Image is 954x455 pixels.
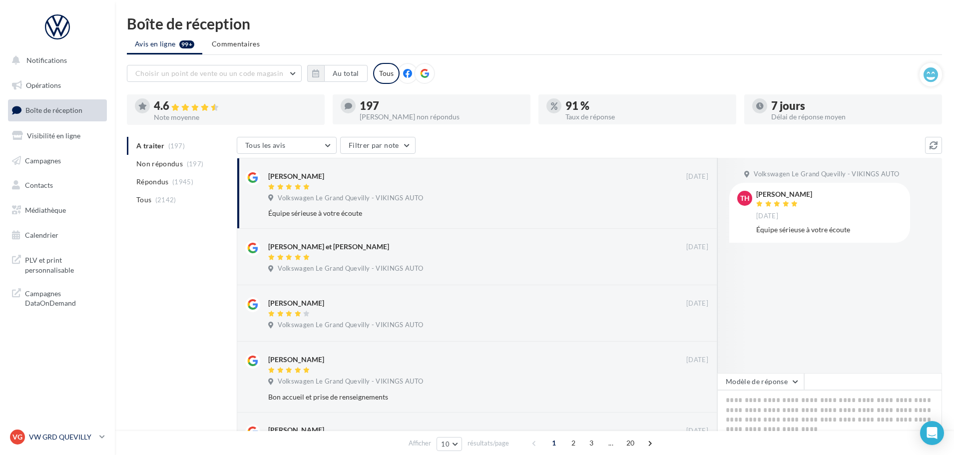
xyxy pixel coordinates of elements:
span: [DATE] [686,299,708,308]
span: Volkswagen Le Grand Quevilly - VIKINGS AUTO [278,194,423,203]
a: Opérations [6,75,109,96]
span: Tous les avis [245,141,286,149]
span: résultats/page [468,439,509,448]
button: Tous les avis [237,137,337,154]
a: VG VW GRD QUEVILLY [8,428,107,447]
span: Opérations [26,81,61,89]
button: 10 [437,437,462,451]
span: Médiathèque [25,206,66,214]
div: Bon accueil et prise de renseignements [268,392,643,402]
div: Open Intercom Messenger [920,421,944,445]
span: [DATE] [686,356,708,365]
span: Choisir un point de vente ou un code magasin [135,69,283,77]
span: [DATE] [686,243,708,252]
span: Campagnes DataOnDemand [25,287,103,308]
span: Afficher [409,439,431,448]
button: Au total [307,65,368,82]
span: ... [603,435,619,451]
span: Non répondus [136,159,183,169]
div: 197 [360,100,522,111]
div: [PERSON_NAME] [268,171,324,181]
span: Tous [136,195,151,205]
a: Calendrier [6,225,109,246]
span: 20 [622,435,639,451]
div: Taux de réponse [565,113,728,120]
span: Volkswagen Le Grand Quevilly - VIKINGS AUTO [278,377,423,386]
p: VW GRD QUEVILLY [29,432,95,442]
button: Notifications [6,50,105,71]
span: Notifications [26,56,67,64]
a: Contacts [6,175,109,196]
span: (2142) [155,196,176,204]
span: Contacts [25,181,53,189]
div: 4.6 [154,100,317,112]
div: Délai de réponse moyen [771,113,934,120]
span: Répondus [136,177,169,187]
span: Visibilité en ligne [27,131,80,140]
span: [DATE] [686,172,708,181]
span: (1945) [172,178,193,186]
a: Boîte de réception [6,99,109,121]
div: [PERSON_NAME] [268,298,324,308]
div: Boîte de réception [127,16,942,31]
span: 2 [565,435,581,451]
a: Campagnes [6,150,109,171]
span: PLV et print personnalisable [25,253,103,275]
button: Filtrer par note [340,137,416,154]
span: VG [12,432,22,442]
span: Volkswagen Le Grand Quevilly - VIKINGS AUTO [278,264,423,273]
div: [PERSON_NAME] [268,425,324,435]
span: (197) [187,160,204,168]
div: Note moyenne [154,114,317,121]
a: Campagnes DataOnDemand [6,283,109,312]
div: [PERSON_NAME] [268,355,324,365]
div: Tous [373,63,400,84]
div: [PERSON_NAME] [756,191,812,198]
span: [DATE] [756,212,778,221]
a: PLV et print personnalisable [6,249,109,279]
button: Au total [324,65,368,82]
span: 1 [546,435,562,451]
div: [PERSON_NAME] non répondus [360,113,522,120]
div: [PERSON_NAME] et [PERSON_NAME] [268,242,389,252]
a: Médiathèque [6,200,109,221]
span: Calendrier [25,231,58,239]
div: 7 jours [771,100,934,111]
a: Visibilité en ligne [6,125,109,146]
button: Modèle de réponse [717,373,804,390]
span: 3 [583,435,599,451]
span: 10 [441,440,450,448]
span: Campagnes [25,156,61,164]
span: Commentaires [212,39,260,48]
span: TH [740,193,750,203]
div: Équipe sérieuse à votre écoute [756,225,902,235]
button: Choisir un point de vente ou un code magasin [127,65,302,82]
span: Volkswagen Le Grand Quevilly - VIKINGS AUTO [278,321,423,330]
span: Boîte de réception [25,106,82,114]
div: Équipe sérieuse à votre écoute [268,208,643,218]
div: 91 % [565,100,728,111]
span: Volkswagen Le Grand Quevilly - VIKINGS AUTO [754,170,899,179]
span: [DATE] [686,427,708,436]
